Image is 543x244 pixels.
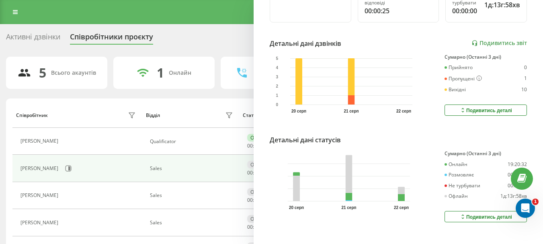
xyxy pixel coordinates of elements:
div: Онлайн [247,134,273,141]
div: : : [247,143,266,149]
div: Не турбувати [445,183,480,189]
text: 20 серп [289,205,304,210]
div: Подивитись деталі [459,213,512,220]
span: 00 [247,197,253,203]
div: Сумарно (Останні 3 дні) [445,151,527,156]
div: 1 [157,65,164,80]
div: Статус [243,113,258,118]
div: Sales [150,166,235,171]
text: 3 [276,74,278,79]
button: Подивитись деталі [445,105,527,116]
text: 5 [276,56,278,60]
div: 00:00:00 [452,6,478,16]
div: Qualificator [150,139,235,144]
div: 1д:13г:58хв [500,193,527,199]
div: Онлайн [445,162,467,167]
div: [PERSON_NAME] [20,220,60,226]
div: Офлайн [247,188,273,196]
div: 00:22:57 [508,172,527,178]
div: 1 [524,76,527,82]
div: Детальні дані дзвінків [270,39,341,48]
div: Офлайн [445,193,468,199]
div: : : [247,170,266,176]
div: Детальні дані статусів [270,135,341,145]
div: Офлайн [247,215,273,223]
div: 0 [524,65,527,70]
text: 4 [276,65,278,70]
div: Офлайн [247,161,273,168]
div: Співробітник [16,113,48,118]
div: Онлайн [169,70,191,76]
div: : : [247,224,266,230]
div: Подивитись деталі [459,107,512,113]
div: Співробітники проєкту [70,33,153,45]
div: [PERSON_NAME] [20,193,60,198]
a: Подивитись звіт [471,40,527,47]
text: 21 серп [344,109,359,113]
div: Sales [150,193,235,198]
div: Пропущені [445,76,482,82]
text: 20 серп [291,109,306,113]
div: Сумарно (Останні 3 дні) [445,54,527,60]
div: Відділ [146,113,160,118]
div: Sales [150,220,235,226]
span: 00 [247,223,253,230]
div: 00:00:25 [365,6,432,16]
div: Всього акаунтів [51,70,96,76]
div: Прийнято [445,65,473,70]
text: 22 серп [396,109,411,113]
text: 1 [276,93,278,97]
span: 00 [247,169,253,176]
button: Подивитись деталі [445,211,527,222]
span: 1 [532,199,539,205]
div: 5 [39,65,46,80]
div: [PERSON_NAME] [20,138,60,144]
div: 00:00:00 [508,183,527,189]
text: 2 [276,84,278,88]
div: 19:20:32 [508,162,527,167]
div: Вихідні [445,87,466,92]
text: 21 серп [341,205,356,210]
text: 0 [276,102,278,107]
text: 22 серп [394,205,409,210]
div: Розмовляє [445,172,474,178]
div: : : [247,197,266,203]
span: 00 [247,142,253,149]
div: 10 [521,87,527,92]
div: [PERSON_NAME] [20,166,60,171]
div: Активні дзвінки [6,33,60,45]
iframe: Intercom live chat [516,199,535,218]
